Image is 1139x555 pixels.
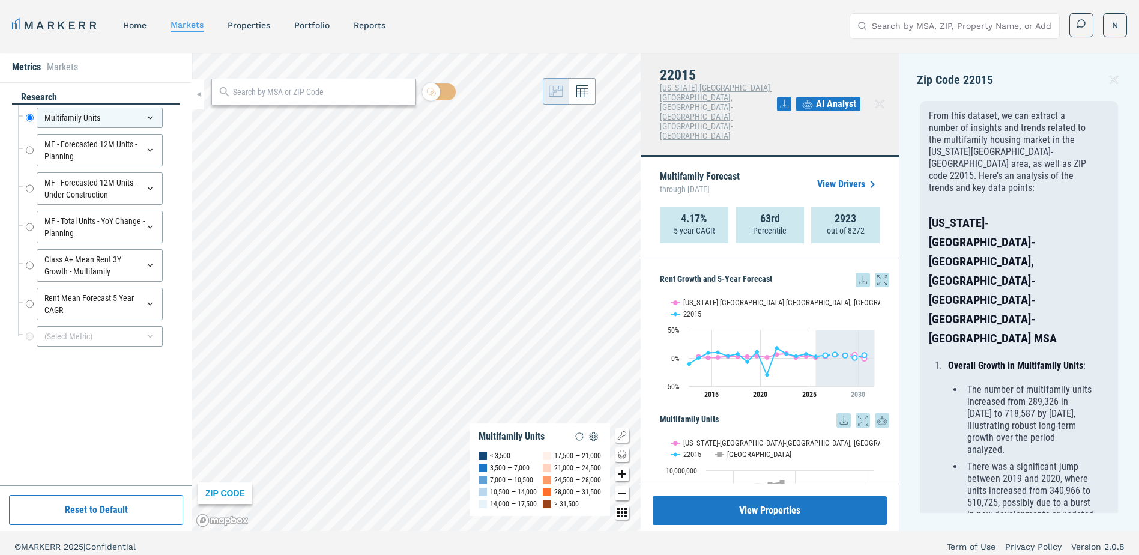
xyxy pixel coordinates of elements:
path: Monday, 29 Aug, 20:00, 3.54. 22015. [726,353,731,358]
text: 10,000,000 [666,467,697,475]
button: AI Analyst [796,97,860,111]
div: MF - Forecasted 12M Units - Under Construction [37,172,163,205]
span: [US_STATE]-[GEOGRAPHIC_DATA]-[GEOGRAPHIC_DATA], [GEOGRAPHIC_DATA]-[GEOGRAPHIC_DATA]-[GEOGRAPHIC_D... [660,83,772,141]
svg: Interactive chart [660,287,880,407]
path: Saturday, 29 Aug, 20:00, -30.15. 22015. [765,372,770,377]
button: Zoom in map button [615,467,629,481]
path: Wednesday, 14 Dec, 19:00, 8,001,492. USA. [755,484,760,488]
li: Metrics [12,60,41,74]
strong: 4.17% [681,213,707,225]
text: 50% [668,326,680,335]
text: [GEOGRAPHIC_DATA] [727,450,791,459]
a: home [123,20,147,30]
text: [US_STATE]-[GEOGRAPHIC_DATA]-[GEOGRAPHIC_DATA], [GEOGRAPHIC_DATA]-[GEOGRAPHIC_DATA]-[GEOGRAPHIC_D... [683,438,1116,447]
img: Reload Legend [572,429,587,444]
a: MARKERR [12,17,99,34]
g: 22015, line 4 of 4 with 5 data points. [823,352,867,360]
path: Friday, 14 Dec, 19:00, 8,453,017. USA. [780,480,785,485]
path: Sunday, 29 Aug, 20:00, 6.13. 22015. [833,352,838,357]
path: Thursday, 29 Aug, 20:00, 4.98. 22015. [862,353,867,357]
path: Friday, 29 Aug, 20:00, 9.01. 22015. [706,350,711,355]
a: Term of Use [947,541,995,553]
button: Reset to Default [9,495,183,525]
path: Tuesday, 29 Aug, 20:00, 7.27. 22015. [736,351,740,356]
li: There was a significant jump between 2019 and 2020, where units increased from 340,966 to 510,725... [964,461,1094,533]
path: Sunday, 29 Aug, 20:00, 17.48. 22015. [775,345,779,350]
span: 2025 | [64,542,85,551]
div: Multifamily Units [37,108,163,128]
img: Settings [587,429,601,444]
h5: Multifamily Units [660,413,889,428]
p: out of 8272 [827,225,865,237]
path: Friday, 29 Aug, 20:00, 2.56. 22015. [814,354,818,359]
path: Thursday, 29 Aug, 20:00, 7.14. 22015. [804,351,809,356]
a: Privacy Policy [1005,541,1062,553]
p: : [948,360,1094,372]
div: research [12,91,180,105]
button: Change style map button [615,447,629,462]
div: 3,500 — 7,000 [490,462,530,474]
path: Saturday, 29 Aug, 20:00, 9.82. 22015. [716,350,721,355]
strong: Overall Growth in Multifamily Units [948,360,1083,371]
h3: [US_STATE]-[GEOGRAPHIC_DATA]-[GEOGRAPHIC_DATA], [GEOGRAPHIC_DATA]-[GEOGRAPHIC_DATA]-[GEOGRAPHIC_D... [929,213,1094,348]
path: Wednesday, 29 Aug, 20:00, -6.59. 22015. [745,359,750,364]
div: MF - Total Units - YoY Change - Planning [37,211,163,243]
path: Tuesday, 29 Aug, 20:00, 3.1. 22015. [794,354,799,359]
a: Portfolio [294,20,330,30]
p: 5-year CAGR [674,225,715,237]
a: Mapbox logo [196,514,249,527]
tspan: 2020 [753,390,767,399]
button: Show Washington-Arlington-Alexandria, DC-VA-MD-WV [671,298,830,307]
button: View Properties [653,496,887,525]
div: < 3,500 [490,450,510,462]
div: 17,500 — 21,000 [554,450,601,462]
canvas: Map [192,53,641,531]
div: 28,000 — 31,500 [554,486,601,498]
path: Thursday, 29 Aug, 20:00, 10.95. 22015. [755,349,760,354]
path: Wednesday, 29 Aug, 20:00, 0.32. 22015. [853,355,857,360]
div: 24,500 — 28,000 [554,474,601,486]
p: From this dataset, we can extract a number of insights and trends related to the multifamily hous... [929,110,1094,194]
path: Thursday, 29 Aug, 20:00, -0.06. 22015. [696,356,701,360]
path: Saturday, 29 Aug, 20:00, 4.87. 22015. [823,353,828,357]
h5: Rent Growth and 5-Year Forecast [660,273,889,287]
a: reports [354,20,385,30]
a: Version 2.0.8 [1071,541,1125,553]
li: The number of multifamily units increased from 289,326 in [DATE] to 718,587 by [DATE], illustrati... [964,384,1094,456]
p: Multifamily Forecast [660,172,740,197]
div: MF - Forecasted 12M Units - Planning [37,134,163,166]
tspan: 2015 [704,390,719,399]
a: View Drivers [817,177,880,192]
input: Search by MSA or ZIP Code [233,86,409,99]
button: Show 22015 [671,309,702,318]
span: AI Analyst [816,97,856,111]
span: Confidential [85,542,136,551]
div: 7,000 — 10,500 [490,474,533,486]
div: Rent Mean Forecast 5 Year CAGR [37,288,163,320]
tspan: 2030 [851,390,865,399]
a: properties [228,20,270,30]
text: -50% [666,383,680,391]
span: MARKERR [21,542,64,551]
path: Tuesday, 29 Aug, 20:00, 4.64. 22015. [843,353,848,357]
strong: 2923 [835,213,856,225]
text: 22015 [683,450,701,459]
div: 21,000 — 24,500 [554,462,601,474]
div: ZIP CODE [198,482,252,504]
div: Multifamily Units [479,431,545,443]
div: Zip Code 22015 [917,71,1121,98]
div: Class A+ Mean Rent 3Y Growth - Multifamily [37,249,163,282]
button: Zoom out map button [615,486,629,500]
input: Search by MSA, ZIP, Property Name, or Address [872,14,1052,38]
button: N [1103,13,1127,37]
a: markets [171,20,204,29]
text: 0% [671,354,680,363]
div: (Select Metric) [37,326,163,347]
button: Other options map button [615,505,629,520]
span: N [1112,19,1118,31]
span: through [DATE] [660,181,740,197]
button: Show/Hide Legend Map Button [615,428,629,443]
tspan: 2025 [802,390,817,399]
div: 14,000 — 17,500 [490,498,537,510]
